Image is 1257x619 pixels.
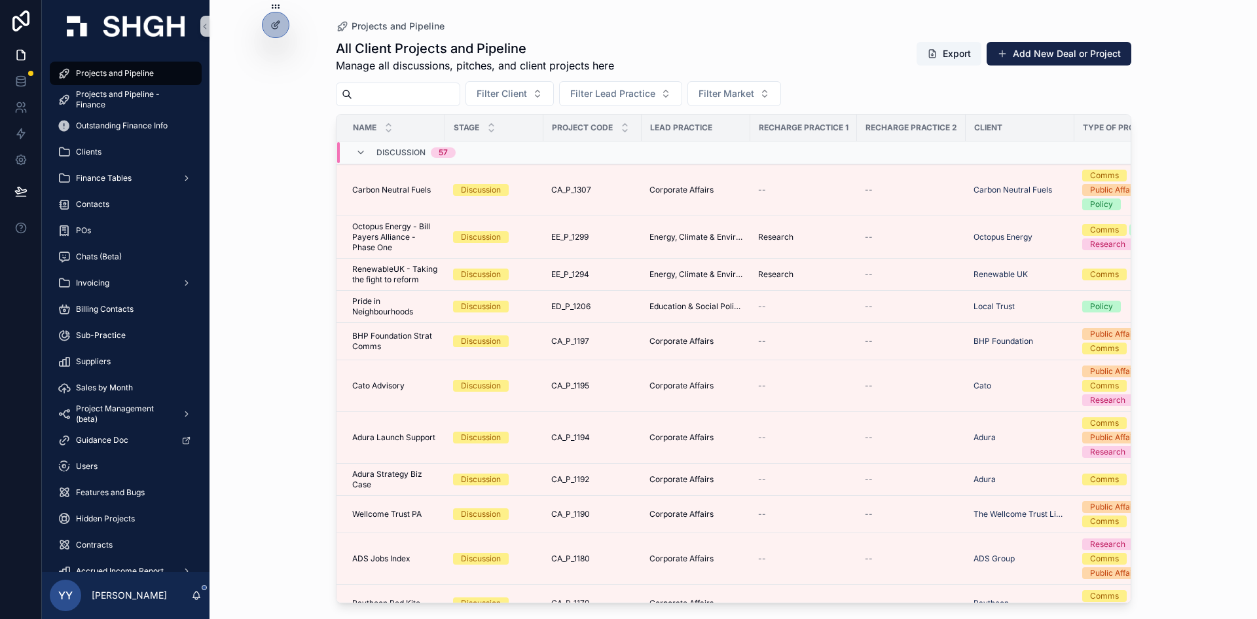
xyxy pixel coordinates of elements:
a: ADS Jobs Index [352,553,437,564]
span: ADS Group [974,553,1015,564]
span: -- [865,185,873,195]
span: Carbon Neutral Fuels [352,185,431,195]
div: Comms [1090,553,1119,565]
a: Features and Bugs [50,481,202,504]
span: CA_P_1194 [551,432,590,443]
a: CA_P_1179 [551,598,634,609]
a: Corporate Affairs [649,185,742,195]
a: Invoicing [50,271,202,295]
a: Energy, Climate & Environment [649,269,742,280]
span: YY [58,588,73,603]
a: POs [50,219,202,242]
span: Discussion [376,147,426,158]
div: Discussion [461,269,501,280]
a: Carbon Neutral Fuels [974,185,1066,195]
a: Adura [974,474,1066,485]
a: Discussion [453,231,536,243]
a: Users [50,455,202,478]
span: Billing Contacts [76,304,134,314]
a: Outstanding Finance Info [50,114,202,138]
a: Local Trust [974,301,1066,312]
a: BHP Foundation Strat Comms [352,331,437,352]
span: Raytheon [974,598,1009,609]
a: Contracts [50,533,202,557]
a: CommsPublic AffairsResearch [1082,417,1172,458]
div: Comms [1090,474,1119,485]
div: Public Affairs [1090,432,1139,443]
a: Adura [974,474,996,485]
a: Discussion [453,269,536,280]
div: Comms [1090,516,1119,527]
span: Recharge Practice 2 [865,122,957,133]
a: Carbon Neutral Fuels [352,185,437,195]
span: Energy, Climate & Environment [649,232,742,242]
span: ED_P_1206 [551,301,591,312]
a: -- [865,509,958,519]
a: Adura Launch Support [352,432,437,443]
a: Adura [974,432,996,443]
span: -- [865,269,873,280]
span: -- [758,185,766,195]
div: Comms [1090,417,1119,429]
span: -- [758,598,766,609]
span: Carbon Neutral Fuels [974,185,1052,195]
a: BHP Foundation [974,336,1033,347]
a: Octopus Energy [974,232,1066,242]
span: CA_P_1179 [551,598,589,609]
a: Octopus Energy [974,232,1032,242]
span: Suppliers [76,356,111,367]
a: -- [865,432,958,443]
span: Corporate Affairs [649,509,714,519]
a: Research [758,232,849,242]
div: Comms [1090,380,1119,392]
span: Sub-Practice [76,330,126,341]
span: Corporate Affairs [649,474,714,485]
div: Research [1090,538,1125,550]
a: CommsResearch [1082,224,1172,250]
a: -- [758,185,849,195]
a: Discussion [453,474,536,485]
div: Discussion [461,231,501,243]
span: Projects and Pipeline - Finance [76,89,189,110]
a: Cato [974,381,991,391]
span: Project Code [552,122,613,133]
span: Features and Bugs [76,487,145,498]
div: Discussion [461,553,501,565]
a: Wellcome Trust PA [352,509,437,519]
a: The Wellcome Trust Limited [974,509,1066,519]
a: Octopus Energy - Bill Payers Alliance - Phase One [352,221,437,253]
span: Local Trust [974,301,1015,312]
div: Public Affairs [1090,567,1139,579]
div: Policy [1090,301,1113,312]
div: Comms [1090,343,1119,354]
button: Export [917,42,981,66]
a: -- [758,381,849,391]
a: Cato Advisory [352,381,437,391]
div: Discussion [461,474,501,485]
span: -- [758,336,766,347]
div: Public Affairs [1090,501,1139,513]
span: Recharge Practice 1 [759,122,848,133]
div: Public Affairs [1090,366,1139,377]
a: ED_P_1206 [551,301,634,312]
span: Client [974,122,1002,133]
a: ADS Group [974,553,1066,564]
a: -- [758,336,849,347]
span: Project Management (beta) [76,403,172,424]
span: -- [758,474,766,485]
span: CA_P_1180 [551,553,590,564]
div: Comms [1090,269,1119,280]
a: Project Management (beta) [50,402,202,426]
span: -- [865,336,873,347]
span: Lead Practice [650,122,712,133]
span: -- [758,381,766,391]
span: Corporate Affairs [649,381,714,391]
a: Renewable UK [974,269,1028,280]
a: -- [865,598,958,609]
span: EE_P_1299 [551,232,589,242]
